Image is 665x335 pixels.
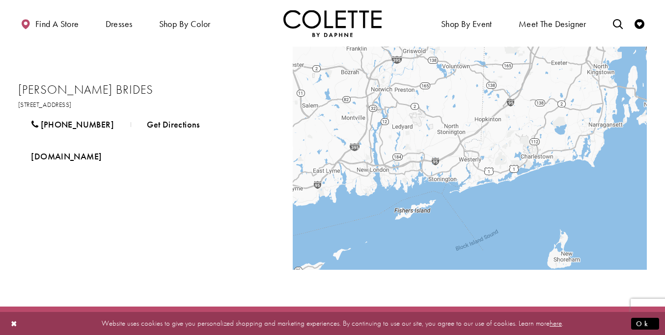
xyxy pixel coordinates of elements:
[519,19,586,29] span: Meet the designer
[71,317,594,330] p: Website uses cookies to give you personalized shopping and marketing experiences. By continuing t...
[464,147,475,158] div: Melissa Ashley Brides
[6,315,23,332] button: Close Dialog
[550,318,562,328] a: here
[439,10,495,37] span: Shop By Event
[631,317,659,330] button: Submit Dialog
[18,100,72,109] span: [STREET_ADDRESS]
[283,10,382,37] a: Visit Home Page
[35,19,79,29] span: Find a store
[159,19,211,29] span: Shop by color
[632,10,647,37] a: Check Wishlist
[134,112,213,137] a: Get Directions
[103,10,135,37] span: Dresses
[18,100,72,109] a: Opens in new tab
[18,82,274,97] h2: [PERSON_NAME] Brides
[106,19,133,29] span: Dresses
[18,112,127,137] a: [PHONE_NUMBER]
[18,144,114,169] a: Opens in new tab
[516,10,589,37] a: Meet the designer
[157,10,213,37] span: Shop by color
[293,47,647,270] div: Map with Store locations
[31,151,102,162] span: [DOMAIN_NAME]
[41,119,114,130] span: [PHONE_NUMBER]
[610,10,625,37] a: Toggle search
[147,119,199,130] span: Get Directions
[441,19,492,29] span: Shop By Event
[283,10,382,37] img: Colette by Daphne
[18,10,81,37] a: Find a store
